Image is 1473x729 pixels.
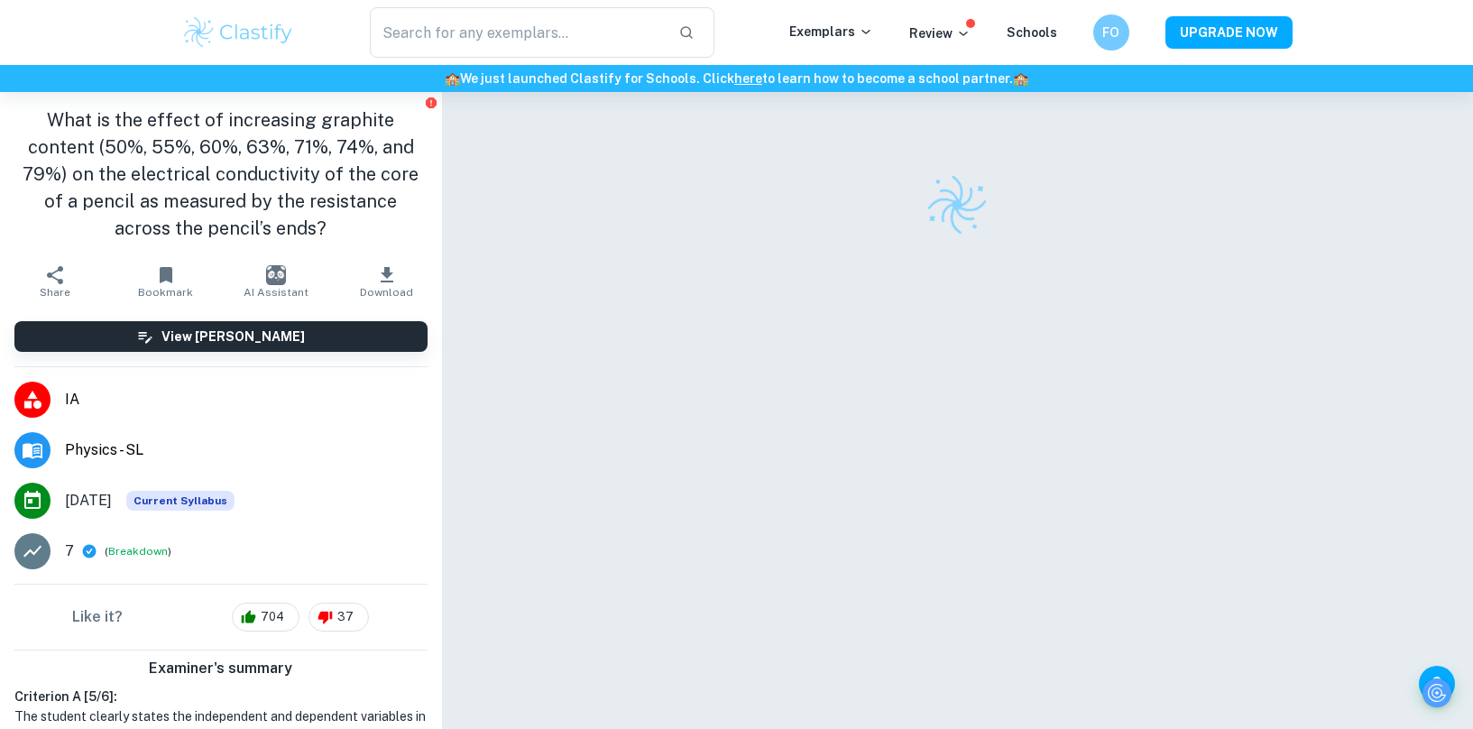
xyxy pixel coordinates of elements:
[14,106,428,242] h1: What is the effect of increasing graphite content (50%, 55%, 60%, 63%, 71%, 74%, and 79%) on the ...
[909,23,971,43] p: Review
[1165,16,1293,49] button: UPGRADE NOW
[1093,14,1129,51] button: FO
[232,603,299,632] div: 704
[251,608,294,626] span: 704
[244,286,308,299] span: AI Assistant
[789,22,873,42] p: Exemplars
[110,256,220,307] button: Bookmark
[1007,25,1057,40] a: Schools
[181,14,296,51] img: Clastify logo
[1013,71,1028,86] span: 🏫
[1419,666,1455,702] button: Help and Feedback
[734,71,762,86] a: here
[138,286,193,299] span: Bookmark
[40,286,70,299] span: Share
[65,490,112,512] span: [DATE]
[108,543,168,559] button: Breakdown
[126,491,235,511] div: This exemplar is based on the current syllabus. Feel free to refer to it for inspiration/ideas wh...
[370,7,665,58] input: Search for any exemplars...
[360,286,413,299] span: Download
[105,543,171,560] span: ( )
[266,265,286,285] img: AI Assistant
[1100,23,1121,42] h6: FO
[331,256,441,307] button: Download
[7,658,435,679] h6: Examiner's summary
[221,256,331,307] button: AI Assistant
[308,603,369,632] div: 37
[921,169,993,241] img: Clastify logo
[65,540,74,562] p: 7
[327,608,364,626] span: 37
[445,71,460,86] span: 🏫
[65,389,428,411] span: IA
[161,327,305,346] h6: View [PERSON_NAME]
[14,687,428,706] h6: Criterion A [ 5 / 6 ]:
[14,321,428,352] button: View [PERSON_NAME]
[65,439,428,461] span: Physics - SL
[4,69,1469,88] h6: We just launched Clastify for Schools. Click to learn how to become a school partner.
[126,491,235,511] span: Current Syllabus
[72,606,123,628] h6: Like it?
[425,96,438,109] button: Report issue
